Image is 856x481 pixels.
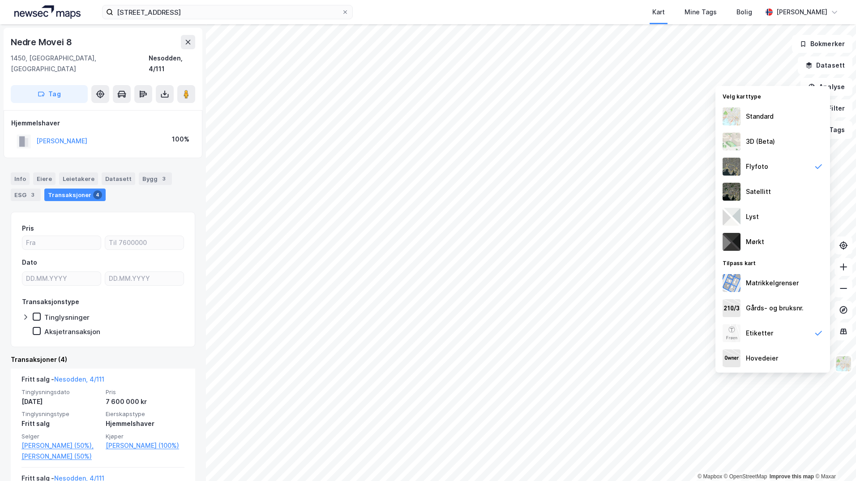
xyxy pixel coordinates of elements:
button: Bokmerker [792,35,852,53]
button: Tag [11,85,88,103]
div: Info [11,172,30,185]
div: Fritt salg [21,418,100,429]
div: Eiere [33,172,56,185]
img: 9k= [723,183,740,201]
img: Z [723,324,740,342]
div: Nesodden, 4/111 [149,53,195,74]
span: Tinglysningstype [21,410,100,418]
input: DD.MM.YYYY [22,272,101,285]
div: Mørkt [746,236,764,247]
a: [PERSON_NAME] (50%) [21,451,100,462]
div: Matrikkelgrenser [746,278,799,288]
div: Kontrollprogram for chat [811,438,856,481]
div: Etiketter [746,328,773,339]
img: luj3wr1y2y3+OchiMxRmMxRlscgabnMEmZ7DJGWxyBpucwSZnsMkZbHIGm5zBJmewyRlscgabnMEmZ7DJGWxyBpucwSZnsMkZ... [723,208,740,226]
a: Improve this map [770,473,814,480]
div: Mine Tags [685,7,717,17]
div: [PERSON_NAME] [776,7,827,17]
input: Til 7600000 [105,236,184,249]
iframe: Chat Widget [811,438,856,481]
img: logo.a4113a55bc3d86da70a041830d287a7e.svg [14,5,81,19]
button: Tags [811,121,852,139]
div: 3D (Beta) [746,136,775,147]
div: Lyst [746,211,759,222]
a: Mapbox [698,473,722,480]
div: 1450, [GEOGRAPHIC_DATA], [GEOGRAPHIC_DATA] [11,53,149,74]
img: nCdM7BzjoCAAAAAElFTkSuQmCC [723,233,740,251]
div: Aksjetransaksjon [44,327,100,336]
input: Søk på adresse, matrikkel, gårdeiere, leietakere eller personer [113,5,342,19]
span: Pris [106,388,184,396]
img: Z [723,158,740,176]
button: Datasett [798,56,852,74]
div: Velg karttype [715,88,830,104]
input: DD.MM.YYYY [105,272,184,285]
div: Fritt salg - [21,374,104,388]
img: majorOwner.b5e170eddb5c04bfeeff.jpeg [723,349,740,367]
div: Satellitt [746,186,771,197]
div: 3 [159,174,168,183]
button: Analyse [800,78,852,96]
img: Z [835,355,852,372]
span: Eierskapstype [106,410,184,418]
div: Standard [746,111,774,122]
div: Flyfoto [746,161,768,172]
div: Pris [22,223,34,234]
div: Kart [652,7,665,17]
div: Datasett [102,172,135,185]
a: [PERSON_NAME] (50%), [21,440,100,451]
div: Hjemmelshaver [11,118,195,129]
span: Kjøper [106,433,184,440]
div: Transaksjoner (4) [11,354,195,365]
img: Z [723,133,740,150]
div: Gårds- og bruksnr. [746,303,804,314]
div: 4 [93,190,102,199]
button: Filter [809,99,852,117]
div: Tilpass kart [715,254,830,271]
a: OpenStreetMap [724,473,767,480]
div: Nedre Movei 8 [11,35,73,49]
div: 100% [172,134,189,145]
img: Z [723,107,740,125]
img: cadastreBorders.cfe08de4b5ddd52a10de.jpeg [723,274,740,292]
span: Selger [21,433,100,440]
div: Dato [22,257,37,268]
div: Hovedeier [746,353,778,364]
a: Nesodden, 4/111 [54,375,104,383]
div: Tinglysninger [44,313,90,322]
a: [PERSON_NAME] (100%) [106,440,184,451]
div: 3 [28,190,37,199]
div: Bolig [736,7,752,17]
span: Tinglysningsdato [21,388,100,396]
div: Hjemmelshaver [106,418,184,429]
div: Bygg [139,172,172,185]
input: Fra [22,236,101,249]
div: Leietakere [59,172,98,185]
div: 7 600 000 kr [106,396,184,407]
div: ESG [11,189,41,201]
div: Transaksjoner [44,189,106,201]
img: cadastreKeys.547ab17ec502f5a4ef2b.jpeg [723,299,740,317]
div: [DATE] [21,396,100,407]
div: Transaksjonstype [22,296,79,307]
